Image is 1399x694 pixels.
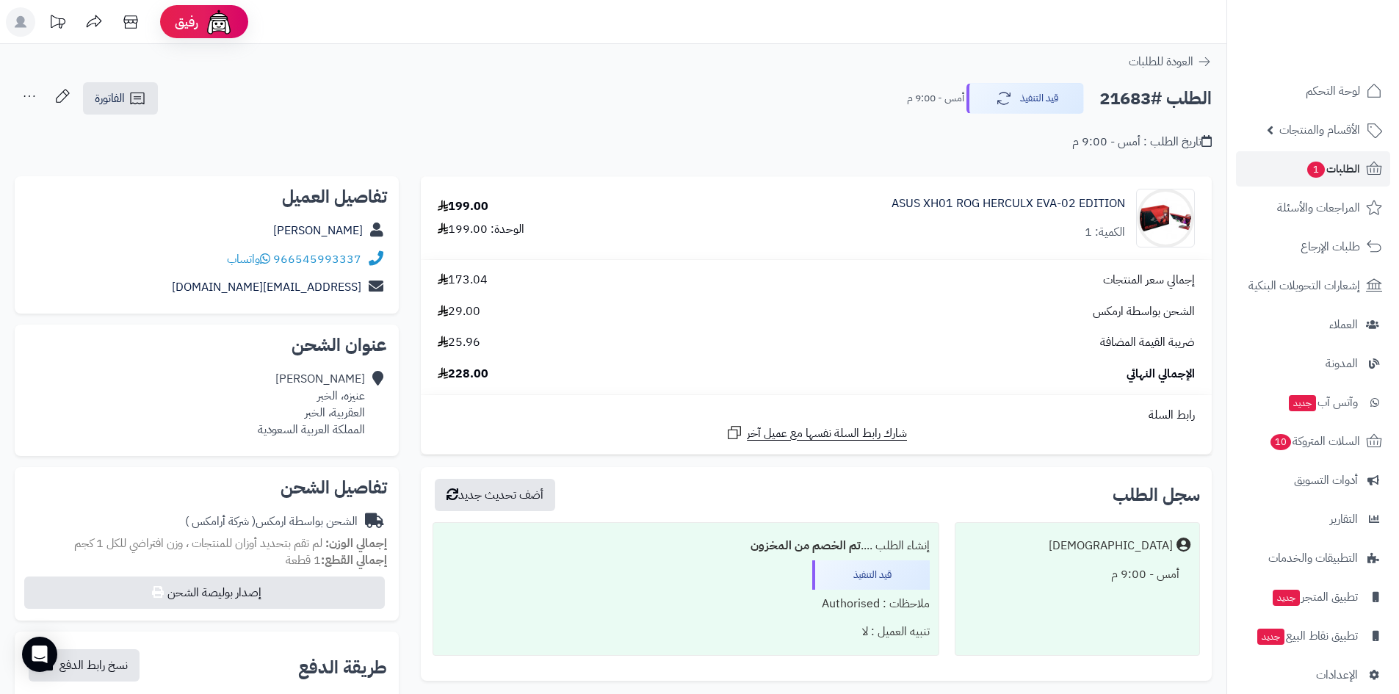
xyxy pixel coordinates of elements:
[39,7,76,40] a: تحديثات المنصة
[1236,463,1390,498] a: أدوات التسويق
[227,250,270,268] a: واتساب
[273,250,361,268] a: 966545993337
[1289,395,1316,411] span: جديد
[26,479,387,496] h2: تفاصيل الشحن
[1236,385,1390,420] a: وآتس آبجديد
[286,552,387,569] small: 1 قطعة
[427,407,1206,424] div: رابط السلة
[298,659,387,676] h2: طريقة الدفع
[1236,307,1390,342] a: العملاء
[29,649,140,682] button: نسخ رابط الدفع
[1294,470,1358,491] span: أدوات التسويق
[438,198,488,215] div: 199.00
[258,371,365,438] div: [PERSON_NAME] عنيزه، الخبر العقربية، الخبر المملكة العربية السعودية
[26,188,387,206] h2: تفاصيل العميل
[22,637,57,672] div: Open Intercom Messenger
[1085,224,1125,241] div: الكمية: 1
[438,366,488,383] span: 228.00
[175,13,198,31] span: رفيق
[966,83,1084,114] button: قيد التنفيذ
[1049,538,1173,554] div: [DEMOGRAPHIC_DATA]
[1307,162,1325,178] span: 1
[1103,272,1195,289] span: إجمالي سعر المنتجات
[726,424,907,442] a: شارك رابط السلة نفسها مع عميل آخر
[273,222,363,239] a: [PERSON_NAME]
[1273,590,1300,606] span: جديد
[1257,629,1284,645] span: جديد
[204,7,234,37] img: ai-face.png
[1306,81,1360,101] span: لوحة التحكم
[1072,134,1212,151] div: تاريخ الطلب : أمس - 9:00 م
[1287,392,1358,413] span: وآتس آب
[1256,626,1358,646] span: تطبيق نقاط البيع
[1137,189,1194,247] img: 1372e6ea546d77d1b846c0563dc3fa8a9109-90x90.jpg
[1127,366,1195,383] span: الإجمالي النهائي
[321,552,387,569] strong: إجمالي القطع:
[1236,541,1390,576] a: التطبيقات والخدمات
[1269,431,1360,452] span: السلات المتروكة
[892,195,1125,212] a: ASUS XH01 ROG HERCULX EVA-02 EDITION
[1306,159,1360,179] span: الطلبات
[185,513,256,530] span: ( شركة أرامكس )
[1236,190,1390,225] a: المراجعات والأسئلة
[438,221,524,238] div: الوحدة: 199.00
[1330,509,1358,529] span: التقارير
[1270,434,1291,450] span: 10
[1236,268,1390,303] a: إشعارات التحويلات البنكية
[1329,314,1358,335] span: العملاء
[1236,346,1390,381] a: المدونة
[83,82,158,115] a: الفاتورة
[442,590,929,618] div: ملاحظات : Authorised
[442,532,929,560] div: إنشاء الطلب ....
[1113,486,1200,504] h3: سجل الطلب
[1279,120,1360,140] span: الأقسام والمنتجات
[26,336,387,354] h2: عنوان الشحن
[74,535,322,552] span: لم تقم بتحديد أوزان للمنتجات ، وزن افتراضي للكل 1 كجم
[907,91,964,106] small: أمس - 9:00 م
[438,303,480,320] span: 29.00
[812,560,930,590] div: قيد التنفيذ
[438,334,480,351] span: 25.96
[1129,53,1193,71] span: العودة للطلبات
[442,618,929,646] div: تنبيه العميل : لا
[1248,275,1360,296] span: إشعارات التحويلات البنكية
[1271,587,1358,607] span: تطبيق المتجر
[1236,229,1390,264] a: طلبات الإرجاع
[1093,303,1195,320] span: الشحن بواسطة ارمكس
[1301,236,1360,257] span: طلبات الإرجاع
[172,278,361,296] a: [EMAIL_ADDRESS][DOMAIN_NAME]
[1236,151,1390,187] a: الطلبات1
[1299,39,1385,70] img: logo-2.png
[747,425,907,442] span: شارك رابط السلة نفسها مع عميل آخر
[1268,548,1358,568] span: التطبيقات والخدمات
[1099,84,1212,114] h2: الطلب #21683
[751,537,861,554] b: تم الخصم من المخزون
[964,560,1190,589] div: أمس - 9:00 م
[185,513,358,530] div: الشحن بواسطة ارمكس
[1277,198,1360,218] span: المراجعات والأسئلة
[59,657,128,674] span: نسخ رابط الدفع
[1100,334,1195,351] span: ضريبة القيمة المضافة
[1236,73,1390,109] a: لوحة التحكم
[1129,53,1212,71] a: العودة للطلبات
[1316,665,1358,685] span: الإعدادات
[1236,579,1390,615] a: تطبيق المتجرجديد
[435,479,555,511] button: أضف تحديث جديد
[24,576,385,609] button: إصدار بوليصة الشحن
[1236,618,1390,654] a: تطبيق نقاط البيعجديد
[95,90,125,107] span: الفاتورة
[325,535,387,552] strong: إجمالي الوزن:
[1236,424,1390,459] a: السلات المتروكة10
[1326,353,1358,374] span: المدونة
[1236,657,1390,693] a: الإعدادات
[1236,502,1390,537] a: التقارير
[438,272,488,289] span: 173.04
